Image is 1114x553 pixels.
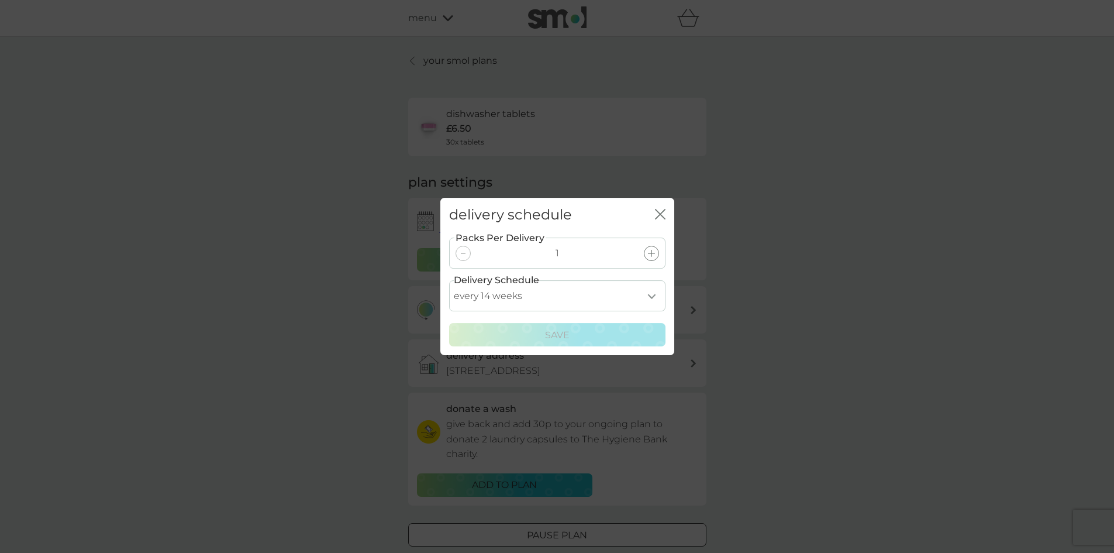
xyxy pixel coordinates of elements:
[454,273,539,288] label: Delivery Schedule
[556,246,559,261] p: 1
[545,328,570,343] p: Save
[454,231,546,246] label: Packs Per Delivery
[449,207,572,224] h2: delivery schedule
[449,323,665,346] button: Save
[655,209,665,221] button: close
